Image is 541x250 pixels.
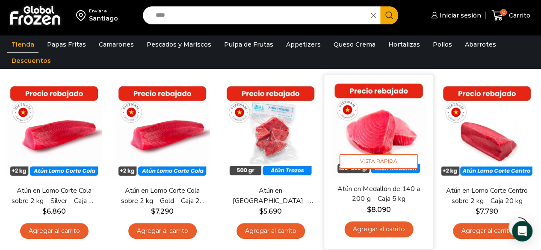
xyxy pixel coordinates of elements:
[461,36,500,53] a: Abarrotes
[151,207,155,215] span: $
[367,206,371,214] span: $
[344,221,413,237] a: Agregar al carrito: “Atún en Medallón de 140 a 200 g - Caja 5 kg”
[476,207,480,215] span: $
[42,207,66,215] bdi: 6.860
[119,186,205,206] a: Atún en Lomo Corte Cola sobre 2 kg – Gold – Caja 20 kg
[500,9,507,16] span: 0
[259,207,282,215] bdi: 5.690
[329,36,380,53] a: Queso Crema
[429,7,481,24] a: Iniciar sesión
[11,186,97,206] a: Atún en Lomo Corte Cola sobre 2 kg – Silver – Caja 20 kg
[43,36,90,53] a: Papas Fritas
[89,8,118,14] div: Enviar a
[444,186,530,206] a: Atún en Lomo Corte Centro sobre 2 kg – Caja 20 kg
[128,223,197,239] a: Agregar al carrito: “Atún en Lomo Corte Cola sobre 2 kg - Gold – Caja 20 kg”
[95,36,138,53] a: Camarones
[429,36,456,53] a: Pollos
[340,154,418,169] span: Vista Rápida
[380,6,398,24] button: Search button
[142,36,216,53] a: Pescados y Mariscos
[367,206,390,214] bdi: 8.090
[476,207,498,215] bdi: 7.790
[384,36,424,53] a: Hortalizas
[7,53,55,69] a: Descuentos
[20,223,89,239] a: Agregar al carrito: “Atún en Lomo Corte Cola sobre 2 kg - Silver - Caja 20 kg”
[228,186,313,206] a: Atún en [GEOGRAPHIC_DATA] – Caja 10 kg
[42,207,47,215] span: $
[335,184,422,204] a: Atún en Medallón de 140 a 200 g – Caja 5 kg
[259,207,263,215] span: $
[453,223,521,239] a: Agregar al carrito: “Atún en Lomo Corte Centro sobre 2 kg - Caja 20 kg”
[76,8,89,23] img: address-field-icon.svg
[89,14,118,23] div: Santiago
[220,36,278,53] a: Pulpa de Frutas
[490,6,532,26] a: 0 Carrito
[237,223,305,239] a: Agregar al carrito: “Atún en Trozos - Caja 10 kg”
[512,221,532,241] div: Open Intercom Messenger
[282,36,325,53] a: Appetizers
[438,11,481,20] span: Iniciar sesión
[507,11,530,20] span: Carrito
[151,207,174,215] bdi: 7.290
[7,36,38,53] a: Tienda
